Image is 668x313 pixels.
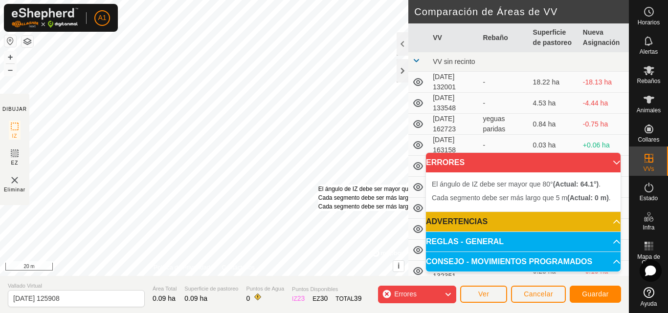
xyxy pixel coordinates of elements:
[570,286,621,303] button: Guardar
[393,261,404,271] button: i
[414,6,629,18] h2: Comparación de Áreas de VV
[632,254,666,266] span: Mapa de Calor
[429,135,479,156] td: [DATE] 163158
[153,294,176,302] span: 0.09 ha
[22,36,33,47] button: Capas del Mapa
[579,23,629,52] th: Nueva Asignación
[318,185,472,211] div: El ángulo de IZ debe ser mayor que 80° . Cada segmento debe ser más largo que 5 m . Cada segmento...
[11,159,19,167] span: EZ
[154,263,210,272] a: Política de Privacidad
[426,153,621,172] p-accordion-header: ERRORES
[2,105,27,113] div: DIBUJAR
[483,140,525,150] div: -
[354,294,362,302] span: 39
[426,258,592,266] span: CONSEJO - MOVIMIENTOS PROGRAMADOS
[4,35,16,47] button: Restablecer Mapa
[567,194,609,202] b: (Actual: 0 m)
[643,166,654,172] span: VVs
[222,263,255,272] a: Contáctenos
[8,282,145,290] span: Vallado Virtual
[426,238,504,246] span: REGLAS - GENERAL
[9,174,21,186] img: VV
[4,186,25,193] span: Eliminar
[426,252,621,271] p-accordion-header: CONSEJO - MOVIMIENTOS PROGRAMADOS
[426,172,621,211] p-accordion-content: ERRORES
[429,93,479,114] td: [DATE] 133548
[292,285,361,293] span: Puntos Disponibles
[246,285,284,293] span: Puntos de Agua
[398,262,400,270] span: i
[529,135,579,156] td: 0.03 ha
[432,180,601,188] span: El ángulo de IZ debe ser mayor que 80° .
[320,294,328,302] span: 30
[460,286,507,303] button: Ver
[638,20,660,25] span: Horarios
[4,51,16,63] button: +
[246,294,250,302] span: 0
[433,58,475,65] span: VV sin recinto
[629,283,668,311] a: Ayuda
[579,93,629,114] td: -4.44 ha
[429,114,479,135] td: [DATE] 162723
[641,301,657,307] span: Ayuda
[297,294,305,302] span: 23
[153,285,177,293] span: Área Total
[12,8,78,28] img: Logo Gallagher
[335,293,361,304] div: TOTAL
[426,159,465,167] span: ERRORES
[184,294,207,302] span: 0.09 ha
[579,114,629,135] td: -0.75 ha
[426,212,621,231] p-accordion-header: ADVERTENCIAS
[394,290,417,298] span: Errores
[582,290,609,298] span: Guardar
[312,293,328,304] div: EZ
[292,293,305,304] div: IZ
[643,225,654,230] span: Infra
[529,93,579,114] td: 4.53 ha
[12,132,18,140] span: IZ
[638,137,659,143] span: Collares
[640,49,658,55] span: Alertas
[637,107,661,113] span: Animales
[483,77,525,87] div: -
[524,290,553,298] span: Cancelar
[529,72,579,93] td: 18.22 ha
[637,78,660,84] span: Rebaños
[429,23,479,52] th: VV
[479,23,529,52] th: Rebaño
[4,64,16,76] button: –
[478,290,490,298] span: Ver
[579,135,629,156] td: +0.06 ha
[429,72,479,93] td: [DATE] 132001
[529,23,579,52] th: Superficie de pastoreo
[483,114,525,134] div: yeguas paridas
[529,114,579,135] td: 0.84 ha
[184,285,238,293] span: Superficie de pastoreo
[432,194,611,202] span: Cada segmento debe ser más largo que 5 m .
[640,195,658,201] span: Estado
[579,72,629,93] td: -18.13 ha
[426,218,488,226] span: ADVERTENCIAS
[98,13,106,23] span: A1
[483,98,525,108] div: -
[553,180,599,188] b: (Actual: 64.1°)
[511,286,566,303] button: Cancelar
[426,232,621,251] p-accordion-header: REGLAS - GENERAL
